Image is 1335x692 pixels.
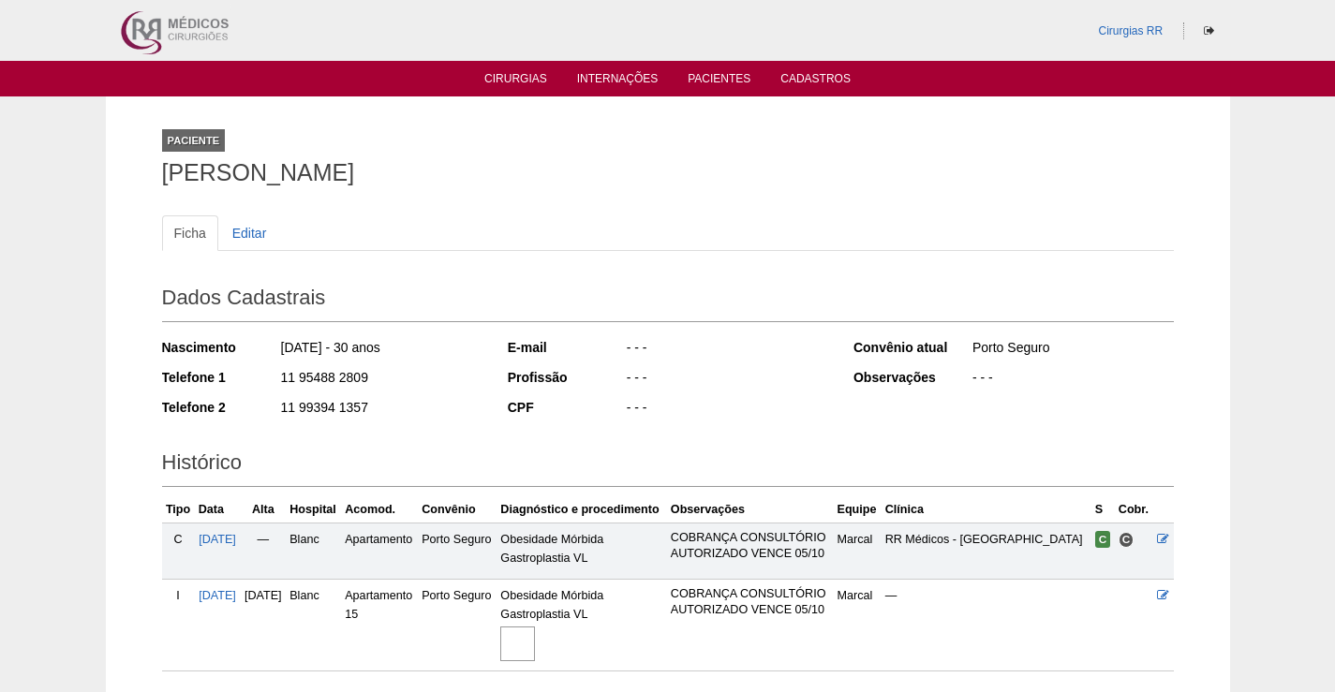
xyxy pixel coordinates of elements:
p: COBRANÇA CONSULTÓRIO AUTORIZADO VENCE 05/10 [671,586,830,618]
td: Porto Seguro [418,523,497,579]
th: Acomod. [341,496,418,523]
div: 11 95488 2809 [279,368,482,391]
td: Blanc [286,523,341,579]
th: Data [195,496,241,523]
th: Equipe [834,496,882,523]
div: E-mail [508,338,625,357]
th: S [1091,496,1115,523]
th: Alta [240,496,286,523]
div: - - - [625,398,828,421]
td: Blanc [286,580,341,671]
div: - - - [625,338,828,361]
span: [DATE] [245,589,282,602]
td: — [882,580,1091,671]
td: — [240,523,286,579]
td: Obesidade Mórbida Gastroplastia VL [497,523,667,579]
h2: Histórico [162,444,1174,487]
div: Telefone 1 [162,368,279,387]
td: Apartamento [341,523,418,579]
td: Obesidade Mórbida Gastroplastia VL [497,580,667,671]
p: COBRANÇA CONSULTÓRIO AUTORIZADO VENCE 05/10 [671,530,830,562]
td: Porto Seguro [418,580,497,671]
div: Porto Seguro [971,338,1174,361]
a: Ficha [162,215,218,251]
a: Cirurgias [484,72,547,91]
a: Pacientes [688,72,750,91]
th: Tipo [162,496,195,523]
i: Sair [1204,25,1214,37]
th: Observações [667,496,834,523]
th: Hospital [286,496,341,523]
th: Convênio [418,496,497,523]
div: 11 99394 1357 [279,398,482,421]
div: I [166,586,191,605]
div: - - - [971,368,1174,391]
h2: Dados Cadastrais [162,279,1174,322]
a: Cirurgias RR [1098,24,1163,37]
td: RR Médicos - [GEOGRAPHIC_DATA] [882,523,1091,579]
td: Marcal [834,580,882,671]
div: Profissão [508,368,625,387]
div: [DATE] - 30 anos [279,338,482,361]
a: Internações [577,72,659,91]
th: Diagnóstico e procedimento [497,496,667,523]
span: Confirmada [1095,531,1111,548]
th: Cobr. [1115,496,1153,523]
div: Convênio atual [853,338,971,357]
div: C [166,530,191,549]
div: CPF [508,398,625,417]
div: Nascimento [162,338,279,357]
td: Marcal [834,523,882,579]
div: Paciente [162,129,226,152]
a: Cadastros [780,72,851,91]
div: Observações [853,368,971,387]
td: Apartamento 15 [341,580,418,671]
th: Clínica [882,496,1091,523]
a: Editar [220,215,279,251]
h1: [PERSON_NAME] [162,161,1174,184]
span: Consultório [1119,532,1135,548]
a: [DATE] [199,533,236,546]
a: [DATE] [199,589,236,602]
div: - - - [625,368,828,391]
div: Telefone 2 [162,398,279,417]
